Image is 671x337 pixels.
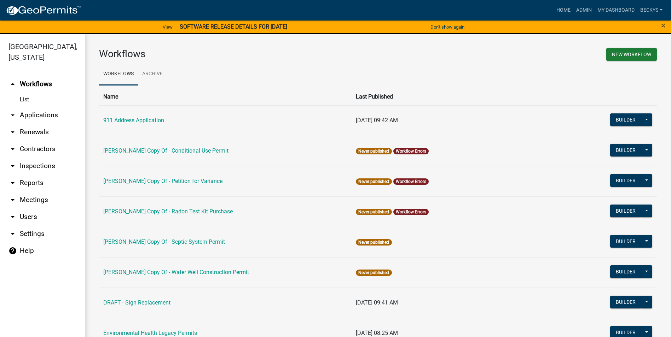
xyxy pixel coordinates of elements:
[661,21,666,30] button: Close
[396,209,426,214] a: Workflow Errors
[180,23,287,30] strong: SOFTWARE RELEASE DETAILS FOR [DATE]
[661,20,666,30] span: ×
[595,4,637,17] a: My Dashboard
[103,238,225,245] a: [PERSON_NAME] Copy Of - Septic System Permit
[8,230,17,238] i: arrow_drop_down
[160,21,175,33] a: View
[8,80,17,88] i: arrow_drop_up
[103,299,170,306] a: DRAFT - Sign Replacement
[356,270,392,276] span: Never published
[8,196,17,204] i: arrow_drop_down
[103,117,164,124] a: 911 Address Application
[356,178,392,185] span: Never published
[610,144,641,156] button: Builder
[573,4,595,17] a: Admin
[637,4,665,17] a: beckys
[356,117,398,124] span: [DATE] 09:42 AM
[610,235,641,248] button: Builder
[8,247,17,255] i: help
[554,4,573,17] a: Home
[8,179,17,187] i: arrow_drop_down
[396,179,426,184] a: Workflow Errors
[8,128,17,136] i: arrow_drop_down
[610,265,641,278] button: Builder
[103,178,222,184] a: [PERSON_NAME] Copy Of - Petition for Variance
[610,205,641,217] button: Builder
[352,88,573,105] th: Last Published
[8,213,17,221] i: arrow_drop_down
[356,148,392,154] span: Never published
[610,174,641,187] button: Builder
[356,330,398,336] span: [DATE] 08:25 AM
[356,239,392,246] span: Never published
[356,209,392,215] span: Never published
[396,149,426,154] a: Workflow Errors
[610,113,641,126] button: Builder
[138,63,167,85] a: Archive
[606,48,657,61] button: New Workflow
[103,330,197,336] a: Environmental Health Legacy Permits
[99,48,373,60] h3: Workflows
[103,208,233,215] a: [PERSON_NAME] Copy Of - Radon Test Kit Purchase
[103,147,229,154] a: [PERSON_NAME] Copy Of - Conditional Use Permit
[8,111,17,119] i: arrow_drop_down
[428,21,467,33] button: Don't show again
[8,145,17,153] i: arrow_drop_down
[99,63,138,85] a: Workflows
[99,88,352,105] th: Name
[8,162,17,170] i: arrow_drop_down
[103,269,249,276] a: [PERSON_NAME] Copy Of - Water Well Construction Permit
[356,299,398,306] span: [DATE] 09:41 AM
[610,296,641,308] button: Builder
